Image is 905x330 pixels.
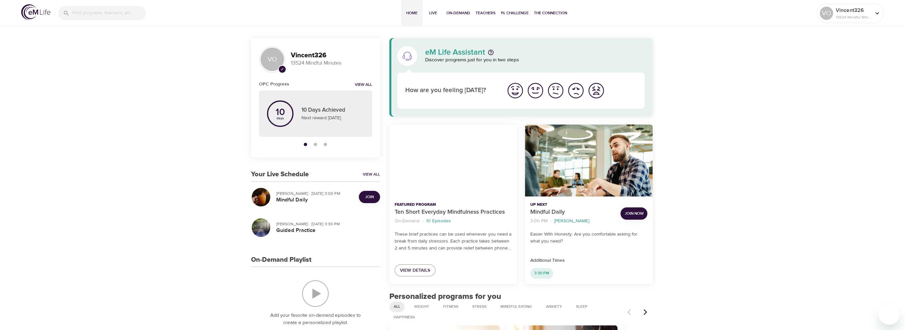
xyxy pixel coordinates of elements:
p: 13524 Mindful Minutes [291,59,372,67]
h6: OPC Progress [259,81,289,88]
p: On-Demand [395,218,420,225]
button: I'm feeling great [505,81,525,101]
h5: Guided Practice [276,227,375,234]
p: Vincent326 [836,6,871,14]
a: View all notifications [355,82,372,88]
img: bad [567,82,585,100]
span: Fitness [439,304,462,309]
li: · [550,217,551,226]
p: Discover programs just for you in two steps [425,56,645,64]
p: 13524 Mindful Minutes [836,14,871,20]
p: These brief practices can be used whenever you need a break from daily stressors. Each practice t... [395,231,512,252]
span: All [390,304,404,309]
div: All [389,302,405,312]
h3: On-Demand Playlist [251,256,311,264]
div: Sleep [572,302,592,312]
p: Featured Program [395,202,512,208]
h3: Your Live Schedule [251,171,309,178]
a: View Details [395,264,435,277]
div: Fitness [439,302,463,312]
button: I'm feeling ok [546,81,566,101]
p: 3:00 PM [530,218,548,225]
h2: Personalized programs for you [389,292,653,302]
span: On-Demand [446,10,470,17]
span: Live [425,10,441,17]
button: I'm feeling good [525,81,546,101]
button: Join Now [620,207,647,220]
span: Join Now [624,210,643,217]
span: Happiness [390,314,419,320]
span: 1% Challenge [501,10,529,17]
span: Weight [410,304,433,309]
button: I'm feeling bad [566,81,586,101]
div: Anxiety [542,302,566,312]
p: Next reward [DATE] [301,115,364,122]
img: great [506,82,524,100]
p: Add your favorite on-demand episodes to create a personalized playlist. [264,312,367,327]
span: Sleep [572,304,592,309]
span: Anxiety [542,304,566,309]
div: Mindful Eating [496,302,536,312]
button: Next items [638,305,653,319]
span: Home [404,10,420,17]
li: · [422,217,423,226]
button: Ten Short Everyday Mindfulness Practices [389,125,517,196]
p: Up Next [530,202,615,208]
span: View Details [400,266,430,275]
button: Join [359,191,380,203]
p: Additional Times [530,257,647,264]
div: VO [259,46,286,73]
span: Teachers [476,10,495,17]
p: [PERSON_NAME] [554,218,589,225]
div: Weight [410,302,433,312]
p: days [276,117,285,120]
p: 10 [276,108,285,117]
div: Stress [468,302,491,312]
p: eM Life Assistant [425,48,485,56]
img: ok [547,82,565,100]
p: [PERSON_NAME] · [DATE] 3:00 PM [276,191,354,196]
p: Ten Short Everyday Mindfulness Practices [395,208,512,217]
iframe: Button to launch messaging window [878,303,900,325]
button: I'm feeling worst [586,81,606,101]
img: eM Life Assistant [402,51,413,61]
h5: Mindful Daily [276,196,354,203]
div: Happiness [389,312,419,323]
img: logo [21,4,50,20]
span: Mindful Eating [496,304,536,309]
div: VO [820,7,833,20]
button: Mindful Daily [525,125,653,196]
span: The Connection [534,10,567,17]
div: 3:30 PM [530,268,553,279]
nav: breadcrumb [530,217,615,226]
a: View All [363,172,380,177]
img: worst [587,82,605,100]
span: Join [365,193,374,200]
p: How are you feeling [DATE]? [405,86,497,95]
input: Find programs, teachers, etc... [72,6,146,20]
p: 10 Days Achieved [301,106,364,115]
p: Mindful Daily [530,208,615,217]
img: On-Demand Playlist [302,280,329,307]
p: 10 Episodes [426,218,451,225]
span: Stress [468,304,490,309]
span: 3:30 PM [530,270,553,276]
h3: Vincent326 [291,52,372,59]
img: good [526,82,545,100]
nav: breadcrumb [395,217,512,226]
p: Easier With Honesty: Are you comfortable asking for what you need? [530,231,647,245]
p: [PERSON_NAME] · [DATE] 3:30 PM [276,221,375,227]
